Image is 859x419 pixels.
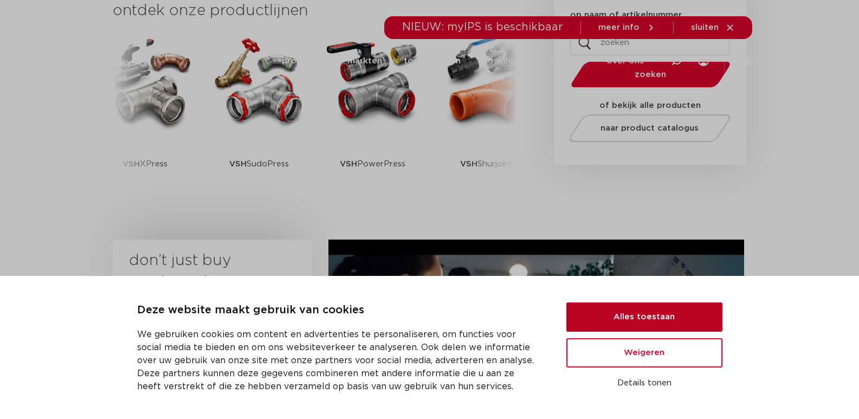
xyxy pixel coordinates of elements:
[324,33,422,198] a: VSHPowerPress
[600,124,699,132] span: naar product catalogus
[606,39,644,83] a: over ons
[698,39,709,83] div: my IPS
[210,33,308,198] a: VSHSudoPress
[347,39,382,83] a: markten
[460,160,477,168] strong: VSH
[566,114,733,142] a: naar product catalogus
[340,160,357,168] strong: VSH
[550,39,585,83] a: services
[598,23,640,31] span: meer info
[122,130,167,198] p: XPress
[282,39,644,83] nav: Menu
[229,160,247,168] strong: VSH
[566,338,722,368] button: Weigeren
[229,130,289,198] p: SudoPress
[599,101,701,109] strong: of bekijk alle producten
[122,160,140,168] strong: VSH
[404,39,461,83] a: toepassingen
[438,33,535,198] a: VSHShurjoint
[566,302,722,332] button: Alles toestaan
[340,130,405,198] p: PowerPress
[402,22,563,33] span: NIEUW: myIPS is beschikbaar
[137,302,540,319] p: Deze website maakt gebruik van cookies
[129,250,276,315] h3: don’t just buy products, buy solutions
[282,39,326,83] a: producten
[566,374,722,392] button: Details tonen
[482,39,528,83] a: downloads
[137,328,540,393] p: We gebruiken cookies om content en advertenties te personaliseren, om functies voor social media ...
[460,130,513,198] p: Shurjoint
[691,23,719,31] span: sluiten
[691,23,735,33] a: sluiten
[96,33,194,198] a: VSHXPress
[598,23,656,33] a: meer info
